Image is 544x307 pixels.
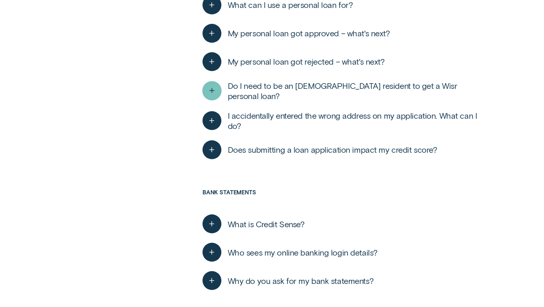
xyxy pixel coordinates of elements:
span: I accidentally entered the wrong address on my application. What can I do? [228,110,487,131]
button: Does submitting a loan application impact my credit score? [202,140,437,159]
button: My personal loan got rejected – what's next? [202,52,385,71]
span: What is Credit Sense? [228,219,305,229]
h3: Bank statements [202,189,487,210]
span: Who sees my online banking login details? [228,247,378,257]
span: My personal loan got rejected – what's next? [228,56,385,67]
span: Do I need to be an [DEMOGRAPHIC_DATA] resident to get a Wisr personal loan? [228,81,487,101]
button: Why do you ask for my bank statements? [202,271,374,290]
span: Why do you ask for my bank statements? [228,276,374,286]
span: Does submitting a loan application impact my credit score? [228,144,437,155]
span: My personal loan got approved – what's next? [228,28,390,38]
button: Who sees my online banking login details? [202,243,378,262]
button: Do I need to be an [DEMOGRAPHIC_DATA] resident to get a Wisr personal loan? [202,81,487,101]
button: I accidentally entered the wrong address on my application. What can I do? [202,110,487,131]
button: My personal loan got approved – what's next? [202,24,390,43]
button: What is Credit Sense? [202,214,305,233]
